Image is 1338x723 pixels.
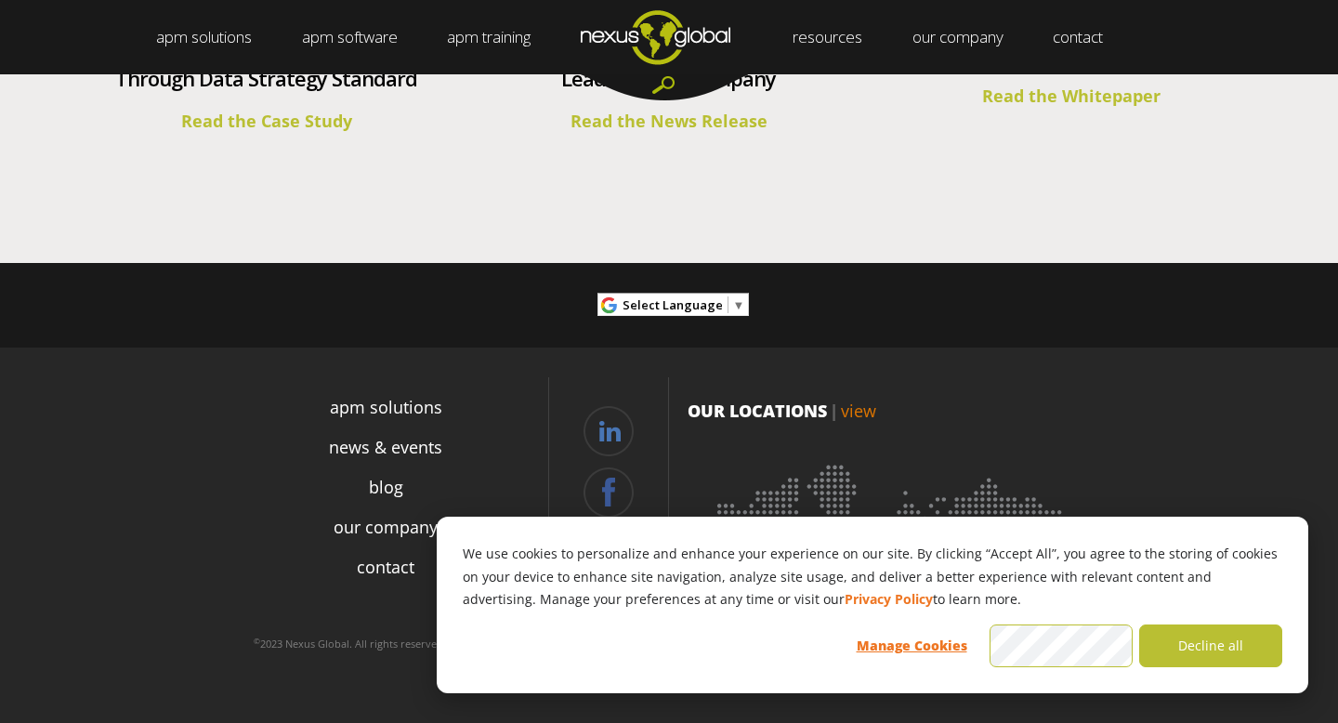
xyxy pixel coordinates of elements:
[437,517,1308,693] div: Cookie banner
[223,388,548,622] div: Navigation Menu
[463,543,1282,611] p: We use cookies to personalize and enhance your experience on our site. By clicking “Accept All”, ...
[623,291,745,320] a: Select Language​
[571,110,767,132] a: Read the News Release
[334,515,438,540] a: our company
[990,624,1133,667] button: Accept all
[623,296,723,313] span: Select Language
[982,85,1161,107] a: Read the Whitepaper
[181,110,352,132] a: Read the Case Study
[357,555,414,580] a: contact
[369,475,403,500] a: blog
[830,400,838,422] span: |
[330,395,442,420] a: apm solutions
[728,296,728,313] span: ​
[845,588,933,611] a: Privacy Policy
[254,636,260,646] sup: ©
[688,441,1096,692] img: Location map
[688,399,1096,423] p: OUR LOCATIONS
[840,624,983,667] button: Manage Cookies
[329,435,442,460] a: news & events
[841,400,876,422] a: view
[223,629,548,659] p: 2023 Nexus Global. All rights reserved. |
[1139,624,1282,667] button: Decline all
[733,296,745,313] span: ▼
